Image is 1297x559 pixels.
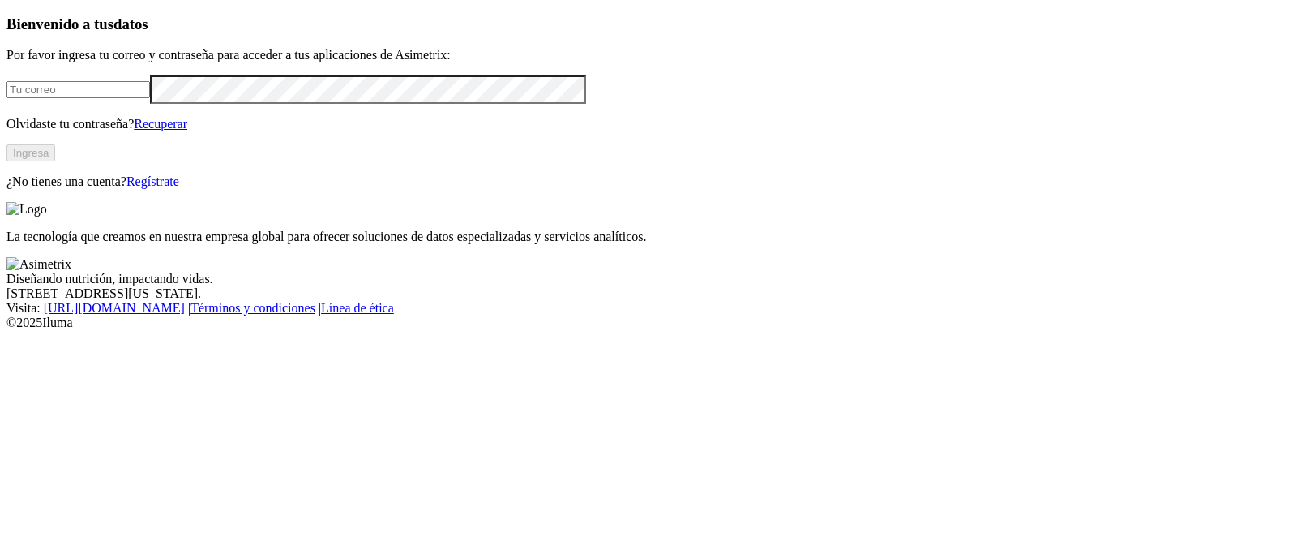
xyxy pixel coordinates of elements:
div: Diseñando nutrición, impactando vidas. [6,272,1291,286]
span: datos [113,15,148,32]
div: [STREET_ADDRESS][US_STATE]. [6,286,1291,301]
p: Olvidaste tu contraseña? [6,117,1291,131]
p: La tecnología que creamos en nuestra empresa global para ofrecer soluciones de datos especializad... [6,230,1291,244]
img: Asimetrix [6,257,71,272]
img: Logo [6,202,47,217]
input: Tu correo [6,81,150,98]
a: Línea de ética [321,301,394,315]
p: Por favor ingresa tu correo y contraseña para acceder a tus aplicaciones de Asimetrix: [6,48,1291,62]
button: Ingresa [6,144,55,161]
a: Regístrate [126,174,179,188]
a: Términos y condiciones [190,301,315,315]
p: ¿No tienes una cuenta? [6,174,1291,189]
a: Recuperar [134,117,187,131]
a: [URL][DOMAIN_NAME] [44,301,185,315]
div: © 2025 Iluma [6,316,1291,330]
div: Visita : | | [6,301,1291,316]
h3: Bienvenido a tus [6,15,1291,33]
